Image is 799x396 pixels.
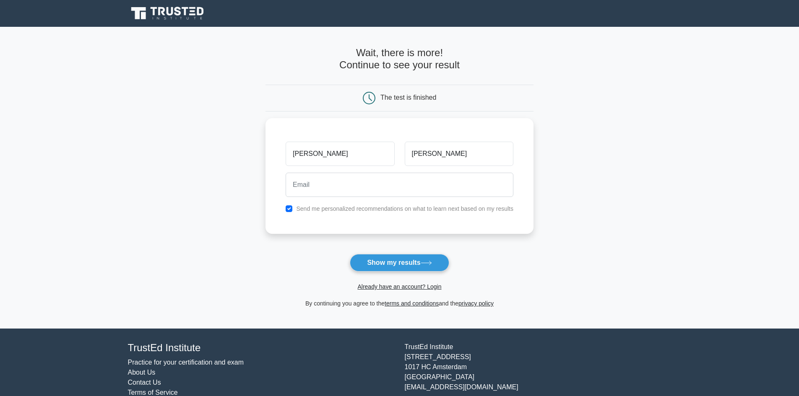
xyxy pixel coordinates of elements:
a: Terms of Service [128,389,178,396]
a: Already have an account? Login [357,283,441,290]
div: By continuing you agree to the and the [260,298,539,308]
h4: Wait, there is more! Continue to see your result [265,47,534,71]
input: Last name [405,142,513,166]
a: Contact Us [128,379,161,386]
a: terms and conditions [385,300,439,307]
button: Show my results [350,254,449,272]
a: privacy policy [458,300,494,307]
input: Email [286,173,513,197]
h4: TrustEd Institute [128,342,395,354]
a: Practice for your certification and exam [128,359,244,366]
input: First name [286,142,394,166]
div: The test is finished [380,94,436,101]
label: Send me personalized recommendations on what to learn next based on my results [296,205,513,212]
a: About Us [128,369,156,376]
